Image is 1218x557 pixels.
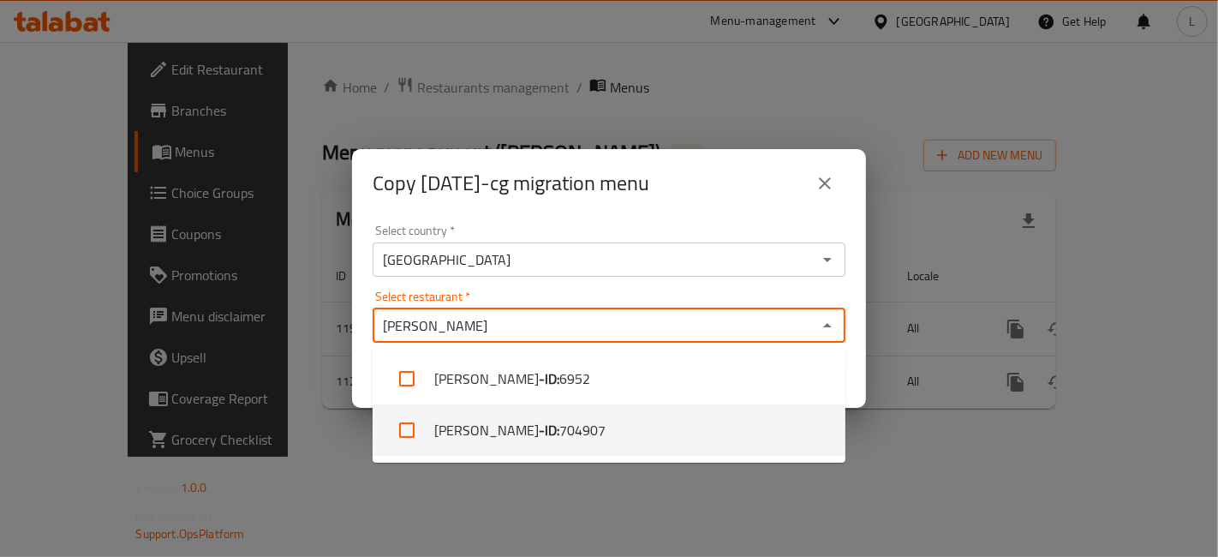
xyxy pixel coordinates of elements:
li: [PERSON_NAME] [373,404,845,456]
span: 6952 [559,368,590,389]
h2: Copy [DATE]-cg migration menu [373,170,649,197]
li: [PERSON_NAME] [373,353,845,404]
b: - ID: [539,368,559,389]
button: close [804,163,845,204]
button: Close [815,314,839,338]
button: Open [815,248,839,272]
b: - ID: [539,420,559,440]
span: 704907 [559,420,606,440]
